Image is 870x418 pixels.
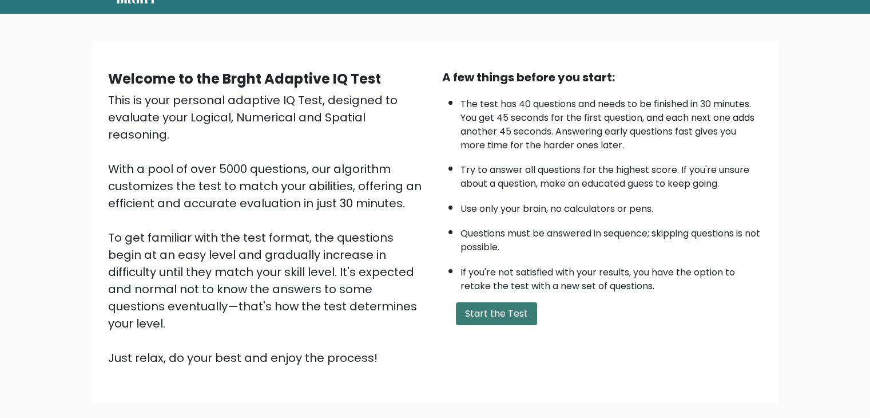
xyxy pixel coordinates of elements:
[460,92,762,152] li: The test has 40 questions and needs to be finished in 30 minutes. You get 45 seconds for the firs...
[460,221,762,254] li: Questions must be answered in sequence; skipping questions is not possible.
[442,69,762,86] div: A few things before you start:
[456,302,537,325] button: Start the Test
[460,157,762,191] li: Try to answer all questions for the highest score. If you're unsure about a question, make an edu...
[108,92,428,366] div: This is your personal adaptive IQ Test, designed to evaluate your Logical, Numerical and Spatial ...
[460,196,762,216] li: Use only your brain, no calculators or pens.
[108,69,381,88] b: Welcome to the Brght Adaptive IQ Test
[460,260,762,293] li: If you're not satisfied with your results, you have the option to retake the test with a new set ...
